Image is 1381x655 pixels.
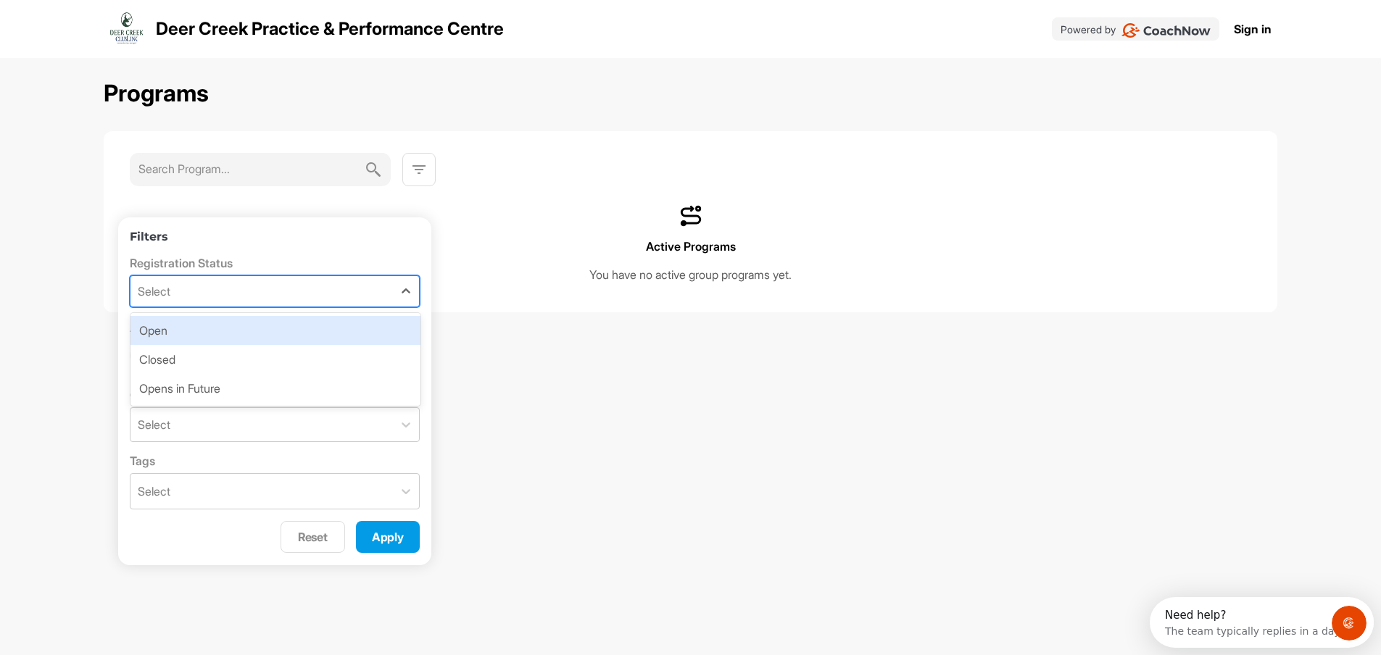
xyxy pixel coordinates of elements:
[130,316,420,345] div: Open
[138,283,170,300] div: Select
[6,6,235,46] div: Open Intercom Messenger
[281,521,345,553] button: Reset
[680,205,702,227] img: svg+xml;base64,PHN2ZyB3aWR0aD0iMzQiIGhlaWdodD0iMzQiIHZpZXdCb3g9IjAgMCAzNCAzNCIgZmlsbD0ibm9uZSIgeG...
[15,12,192,24] div: Need help?
[1150,597,1374,648] iframe: Intercom live chat discovery launcher
[356,521,420,553] button: Apply
[130,320,191,335] span: Attendance
[372,530,404,544] span: Apply
[138,153,365,185] input: Search Program...
[130,345,420,374] div: Closed
[130,256,233,271] span: Registration Status
[410,161,428,178] img: svg+xml;base64,PHN2ZyB3aWR0aD0iMjQiIGhlaWdodD0iMjQiIHZpZXdCb3g9IjAgMCAyNCAyNCIgZmlsbD0ibm9uZSIgeG...
[138,483,170,500] div: Select
[646,238,736,255] p: Active Programs
[589,266,792,283] p: You have no active group programs yet.
[1332,606,1367,641] iframe: Intercom live chat
[15,24,192,39] div: The team typically replies in a day.
[1234,20,1272,38] a: Sign in
[1121,23,1211,38] img: CoachNow
[130,341,272,370] button: Clinic
[138,416,170,433] div: Select
[1061,22,1116,37] p: Powered by
[156,16,504,42] p: Deer Creek Practice & Performance Centre
[130,388,165,403] span: Coach
[298,530,328,544] span: Reset
[130,374,420,403] div: Opens in Future
[365,153,382,186] img: svg+xml;base64,PHN2ZyB3aWR0aD0iMjQiIGhlaWdodD0iMjQiIHZpZXdCb3g9IjAgMCAyNCAyNCIgZmlsbD0ibm9uZSIgeG...
[130,454,155,469] span: Tags
[104,80,209,108] h2: Programs
[130,217,420,256] h3: Filters
[109,12,144,46] img: logo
